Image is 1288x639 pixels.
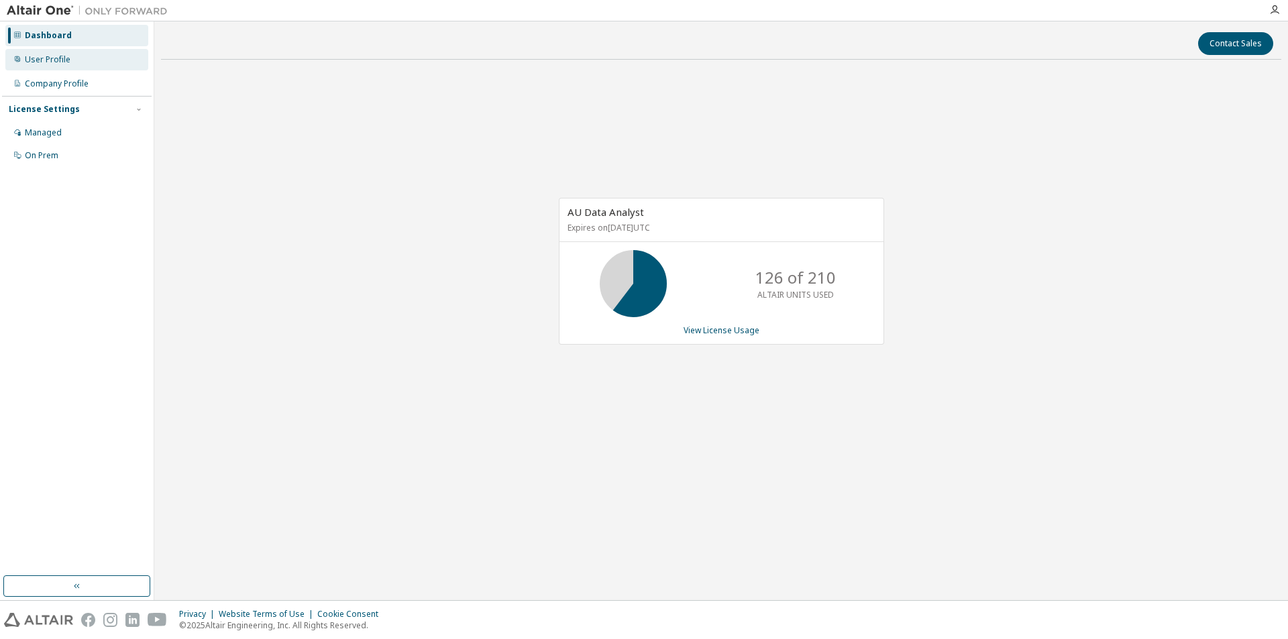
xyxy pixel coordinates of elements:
[179,620,386,631] p: © 2025 Altair Engineering, Inc. All Rights Reserved.
[25,150,58,161] div: On Prem
[1198,32,1273,55] button: Contact Sales
[125,613,140,627] img: linkedin.svg
[4,613,73,627] img: altair_logo.svg
[568,222,872,233] p: Expires on [DATE] UTC
[684,325,759,336] a: View License Usage
[103,613,117,627] img: instagram.svg
[317,609,386,620] div: Cookie Consent
[757,289,834,300] p: ALTAIR UNITS USED
[25,30,72,41] div: Dashboard
[81,613,95,627] img: facebook.svg
[25,78,89,89] div: Company Profile
[7,4,174,17] img: Altair One
[25,54,70,65] div: User Profile
[9,104,80,115] div: License Settings
[755,266,836,289] p: 126 of 210
[179,609,219,620] div: Privacy
[25,127,62,138] div: Managed
[568,205,644,219] span: AU Data Analyst
[148,613,167,627] img: youtube.svg
[219,609,317,620] div: Website Terms of Use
